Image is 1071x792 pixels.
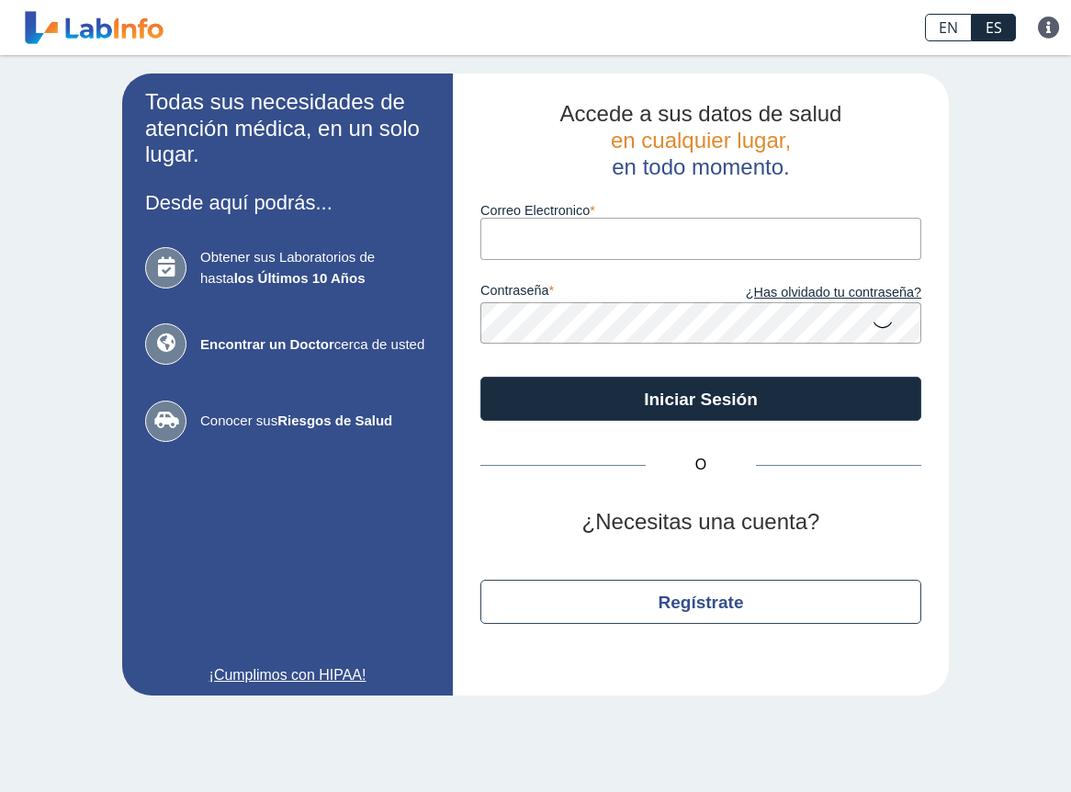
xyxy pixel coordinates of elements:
[611,128,791,153] span: en cualquier lugar,
[972,14,1016,41] a: ES
[145,89,430,168] h2: Todas sus necesidades de atención médica, en un solo lugar.
[480,283,701,303] label: contraseña
[200,336,334,352] b: Encontrar un Doctor
[480,580,921,624] button: Regístrate
[480,509,921,536] h2: ¿Necesitas una cuenta?
[480,377,921,421] button: Iniciar Sesión
[560,101,842,126] span: Accede a sus datos de salud
[200,334,430,356] span: cerca de usted
[480,203,921,218] label: Correo Electronico
[200,411,430,432] span: Conocer sus
[200,247,430,289] span: Obtener sus Laboratorios de hasta
[145,191,430,214] h3: Desde aquí podrás...
[612,154,789,179] span: en todo momento.
[145,664,430,686] a: ¡Cumplimos con HIPAA!
[277,413,392,428] b: Riesgos de Salud
[925,14,972,41] a: EN
[701,283,921,303] a: ¿Has olvidado tu contraseña?
[908,720,1051,772] iframe: Help widget launcher
[234,270,366,286] b: los Últimos 10 Años
[646,454,756,476] span: O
